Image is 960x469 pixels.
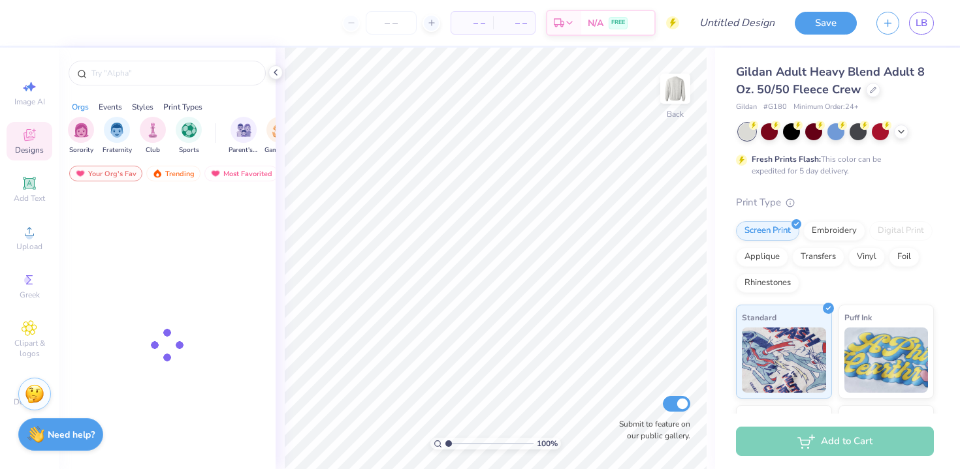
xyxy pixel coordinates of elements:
[366,11,417,35] input: – –
[736,195,934,210] div: Print Type
[736,64,925,97] span: Gildan Adult Heavy Blend Adult 8 Oz. 50/50 Fleece Crew
[916,16,927,31] span: LB
[74,123,89,138] img: Sorority Image
[146,166,200,181] div: Trending
[264,117,295,155] button: filter button
[69,145,93,155] span: Sorority
[909,12,934,35] a: LB
[611,18,625,27] span: FREE
[763,102,787,113] span: # G180
[537,438,558,449] span: 100 %
[14,193,45,204] span: Add Text
[889,247,920,267] div: Foil
[229,117,259,155] div: filter for Parent's Weekend
[844,310,872,324] span: Puff Ink
[99,101,122,113] div: Events
[803,221,865,241] div: Embroidery
[140,117,166,155] button: filter button
[742,310,776,324] span: Standard
[20,290,40,300] span: Greek
[110,123,124,138] img: Fraternity Image
[229,145,259,155] span: Parent's Weekend
[793,102,859,113] span: Minimum Order: 24 +
[752,153,912,177] div: This color can be expedited for 5 day delivery.
[176,117,202,155] button: filter button
[103,117,132,155] button: filter button
[14,97,45,107] span: Image AI
[7,338,52,359] span: Clipart & logos
[869,221,933,241] div: Digital Print
[75,169,86,178] img: most_fav.gif
[459,16,485,30] span: – –
[662,76,688,102] img: Back
[229,117,259,155] button: filter button
[204,166,278,181] div: Most Favorited
[736,221,799,241] div: Screen Print
[689,10,785,36] input: Untitled Design
[848,247,885,267] div: Vinyl
[210,169,221,178] img: most_fav.gif
[132,101,153,113] div: Styles
[14,397,45,407] span: Decorate
[612,418,690,442] label: Submit to feature on our public gallery.
[140,117,166,155] div: filter for Club
[844,327,929,393] img: Puff Ink
[736,273,799,293] div: Rhinestones
[236,123,251,138] img: Parent's Weekend Image
[163,101,202,113] div: Print Types
[264,145,295,155] span: Game Day
[68,117,94,155] div: filter for Sorority
[146,123,160,138] img: Club Image
[742,327,826,393] img: Standard
[72,101,89,113] div: Orgs
[146,145,160,155] span: Club
[15,145,44,155] span: Designs
[264,117,295,155] div: filter for Game Day
[736,102,757,113] span: Gildan
[182,123,197,138] img: Sports Image
[103,117,132,155] div: filter for Fraternity
[736,247,788,267] div: Applique
[90,67,257,80] input: Try "Alpha"
[795,12,857,35] button: Save
[588,16,603,30] span: N/A
[179,145,199,155] span: Sports
[792,247,844,267] div: Transfers
[68,117,94,155] button: filter button
[667,108,684,120] div: Back
[69,166,142,181] div: Your Org's Fav
[103,145,132,155] span: Fraternity
[501,16,527,30] span: – –
[742,411,774,425] span: Neon Ink
[16,241,42,252] span: Upload
[844,411,921,425] span: Metallic & Glitter Ink
[272,123,287,138] img: Game Day Image
[176,117,202,155] div: filter for Sports
[48,429,95,441] strong: Need help?
[152,169,163,178] img: trending.gif
[752,154,821,164] strong: Fresh Prints Flash:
